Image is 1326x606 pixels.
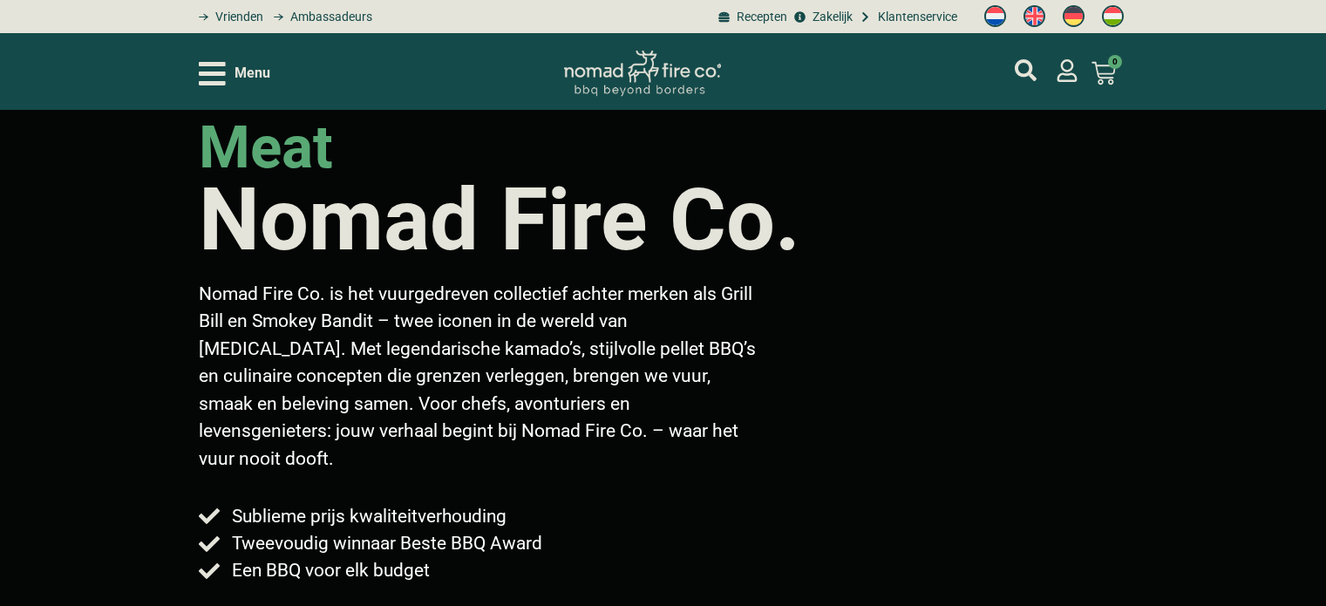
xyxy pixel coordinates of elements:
a: grill bill klantenservice [857,8,957,26]
span: Vrienden [211,8,263,26]
a: grill bill vrienden [193,8,263,26]
span: Zakelijk [808,8,853,26]
span: Ambassadeurs [286,8,372,26]
img: Nederlands [984,5,1006,27]
a: BBQ recepten [716,8,787,26]
img: Hongaars [1102,5,1124,27]
a: Switch to Engels [1015,1,1054,32]
a: Switch to Hongaars [1093,1,1132,32]
span: Sublieme prijs kwaliteitverhouding [228,503,507,530]
img: Engels [1023,5,1045,27]
h2: meat [199,119,333,177]
h1: Nomad Fire Co. [199,177,800,263]
div: Open/Close Menu [199,58,270,89]
a: grill bill zakeljk [792,8,853,26]
p: Nomad Fire Co. is het vuurgedreven collectief achter merken als Grill Bill en Smokey Bandit – twe... [199,281,765,473]
span: Tweevoudig winnaar Beste BBQ Award [228,530,542,557]
a: 0 [1071,51,1137,96]
span: Een BBQ voor elk budget [228,557,430,584]
span: Klantenservice [874,8,957,26]
a: grill bill ambassadors [268,8,372,26]
img: Duits [1063,5,1085,27]
a: mijn account [1015,59,1037,81]
a: mijn account [1056,59,1078,82]
span: 0 [1108,55,1122,69]
span: Recepten [732,8,787,26]
img: Nomad Logo [564,51,721,97]
a: Switch to Duits [1054,1,1093,32]
span: Menu [235,63,270,84]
